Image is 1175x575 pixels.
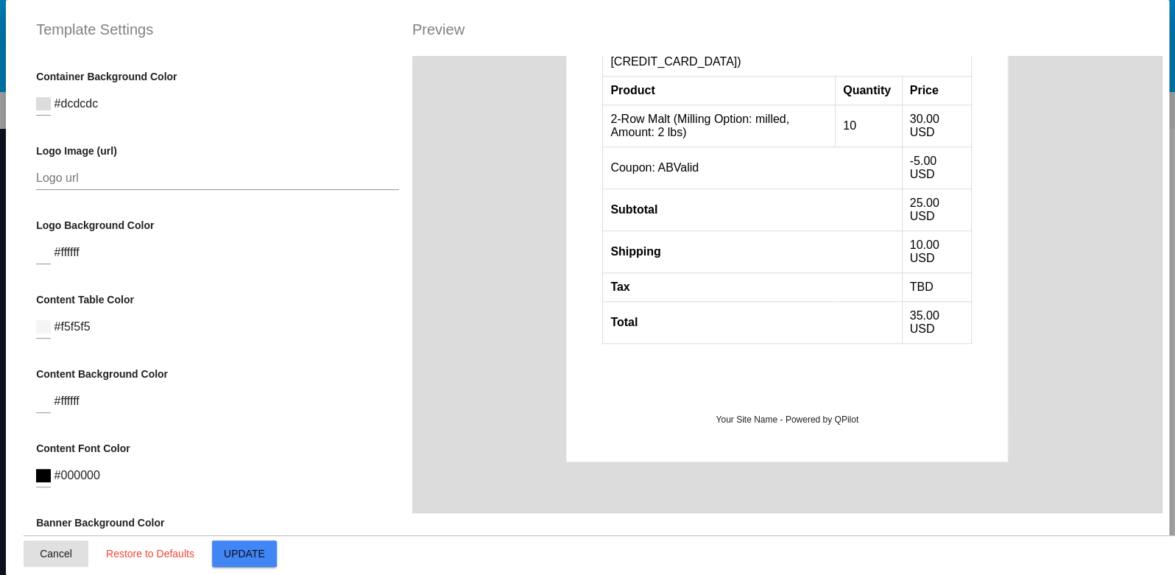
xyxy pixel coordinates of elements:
span: Update [224,548,265,560]
button: Restore to Defaults [94,540,206,567]
span: Cancel [40,548,72,560]
span: Restore to Defaults [106,548,194,560]
div: Template Settings [24,18,400,41]
button: Update [212,540,277,567]
div: Preview [400,18,1151,41]
button: Close dialog [24,540,88,567]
